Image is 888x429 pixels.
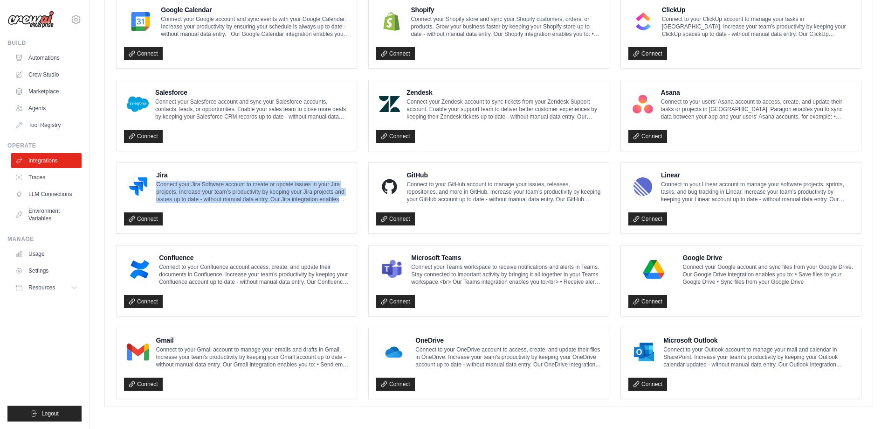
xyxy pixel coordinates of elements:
[11,204,82,226] a: Environment Variables
[127,343,149,361] img: Gmail Logo
[376,130,415,143] a: Connect
[11,263,82,278] a: Settings
[124,47,163,60] a: Connect
[411,15,601,38] p: Connect your Shopify store and sync your Shopify customers, orders, or products. Grow your busine...
[631,12,655,31] img: ClickUp Logo
[127,95,149,113] img: Salesforce Logo
[406,181,601,203] p: Connect to your GitHub account to manage your issues, releases, repositories, and more in GitHub....
[411,253,601,262] h4: Microsoft Teams
[379,12,404,31] img: Shopify Logo
[127,177,150,196] img: Jira Logo
[661,170,854,180] h4: Linear
[661,98,854,120] p: Connect to your users’ Asana account to access, create, and update their tasks or projects in [GE...
[161,15,349,38] p: Connect your Google account and sync events with your Google Calendar. Increase your productivity...
[406,98,601,120] p: Connect your Zendesk account to sync tickets from your Zendesk Support account. Enable your suppo...
[379,260,405,279] img: Microsoft Teams Logo
[631,95,654,113] img: Asana Logo
[11,118,82,133] a: Tool Registry
[628,378,667,391] a: Connect
[379,95,400,113] img: Zendesk Logo
[124,378,163,391] a: Connect
[124,212,163,225] a: Connect
[124,295,163,308] a: Connect
[127,12,154,31] img: Google Calendar Logo
[628,212,667,225] a: Connect
[7,235,82,243] div: Manage
[406,88,601,97] h4: Zendesk
[628,130,667,143] a: Connect
[156,346,349,368] p: Connect to your Gmail account to manage your emails and drafts in Gmail. Increase your team’s pro...
[155,98,349,120] p: Connect your Salesforce account and sync your Salesforce accounts, contacts, leads, or opportunit...
[631,260,676,279] img: Google Drive Logo
[662,5,854,14] h4: ClickUp
[415,336,601,345] h4: OneDrive
[156,170,349,180] h4: Jira
[631,177,654,196] img: Linear Logo
[11,67,82,82] a: Crew Studio
[411,263,601,286] p: Connect your Teams workspace to receive notifications and alerts in Teams. Stay connected to impo...
[28,284,55,291] span: Resources
[7,11,54,28] img: Logo
[663,346,854,368] p: Connect to your Outlook account to manage your mail and calendar in SharePoint. Increase your tea...
[7,142,82,149] div: Operate
[631,343,657,361] img: Microsoft Outlook Logo
[11,187,82,202] a: LLM Connections
[376,295,415,308] a: Connect
[11,280,82,295] button: Resources
[406,170,601,180] h4: GitHub
[11,153,82,168] a: Integrations
[379,177,400,196] img: GitHub Logo
[156,181,349,203] p: Connect your Jira Software account to create or update issues in your Jira projects. Increase you...
[161,5,349,14] h4: Google Calendar
[159,263,349,286] p: Connect to your Confluence account access, create, and update their documents in Confluence. Incr...
[376,212,415,225] a: Connect
[11,246,82,261] a: Usage
[663,336,854,345] h4: Microsoft Outlook
[7,39,82,47] div: Build
[379,343,409,361] img: OneDrive Logo
[683,263,854,286] p: Connect your Google account and sync files from your Google Drive. Our Google Drive integration e...
[124,130,163,143] a: Connect
[156,336,349,345] h4: Gmail
[415,346,601,368] p: Connect to your OneDrive account to access, create, and update their files in OneDrive. Increase ...
[41,410,59,417] span: Logout
[11,50,82,65] a: Automations
[411,5,601,14] h4: Shopify
[376,378,415,391] a: Connect
[662,15,854,38] p: Connect to your ClickUp account to manage your tasks in [GEOGRAPHIC_DATA]. Increase your team’s p...
[683,253,854,262] h4: Google Drive
[11,101,82,116] a: Agents
[155,88,349,97] h4: Salesforce
[661,88,854,97] h4: Asana
[11,84,82,99] a: Marketplace
[127,260,152,279] img: Confluence Logo
[628,295,667,308] a: Connect
[376,47,415,60] a: Connect
[628,47,667,60] a: Connect
[661,181,854,203] p: Connect to your Linear account to manage your software projects, sprints, tasks, and bug tracking...
[159,253,349,262] h4: Confluence
[11,170,82,185] a: Traces
[7,406,82,422] button: Logout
